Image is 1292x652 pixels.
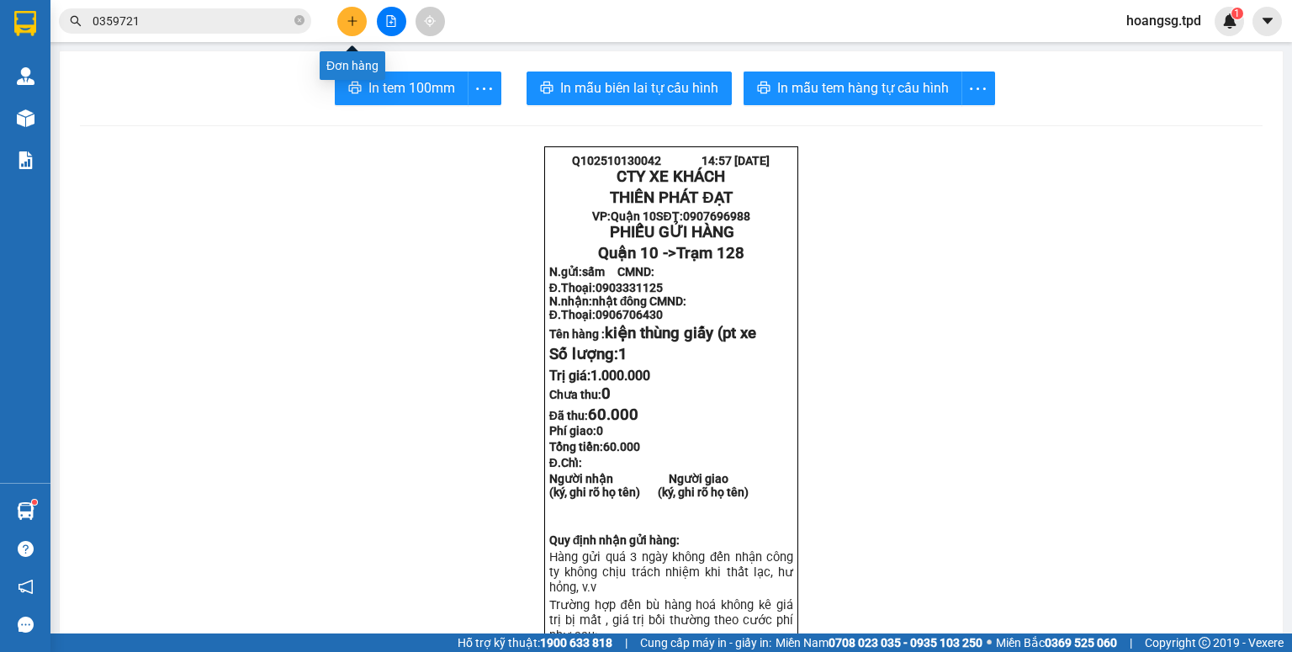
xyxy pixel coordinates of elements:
span: plus [347,15,358,27]
span: Số lượng: [549,345,627,363]
span: more [469,78,500,99]
span: [DATE] [734,154,770,167]
span: sấm CMND: [582,265,654,278]
span: close-circle [294,15,304,25]
button: more [468,72,501,105]
span: Quận 10 [611,209,656,223]
span: Trị giá: [549,368,650,384]
span: aim [424,15,436,27]
input: Tìm tên, số ĐT hoặc mã đơn [93,12,291,30]
button: printerIn mẫu tem hàng tự cấu hình [744,72,962,105]
strong: Phí giao: [549,424,603,437]
strong: 1900 633 818 [540,636,612,649]
span: 1 [618,345,627,363]
span: Q102510130042 [572,154,661,167]
sup: 1 [1231,8,1243,19]
strong: N.gửi: [549,265,654,278]
span: hoangsg.tpd [1113,10,1215,31]
strong: Người nhận Người giao [549,472,728,485]
span: Hàng gửi quá 3 ngày không đến nhận công ty không chịu trách nhiệm khi thất lạc, hư hỏn... [549,549,793,595]
span: 0 [601,384,611,403]
img: warehouse-icon [17,502,34,520]
button: printerIn tem 100mm [335,72,469,105]
button: aim [416,7,445,36]
span: 14:57 [702,154,732,167]
span: Tổng tiền: [549,440,640,453]
img: logo-vxr [14,11,36,36]
strong: Quy định nhận gửi hàng: [549,533,680,547]
strong: Tên hàng : [549,327,756,341]
span: PHIẾU GỬI HÀNG [610,223,734,241]
span: Trường hợp đền bù hàng hoá không kê giá trị bị mất , giá trị bồi thường theo cước phí như sau: [549,597,793,643]
img: icon-new-feature [1222,13,1237,29]
span: Miền Nam [776,633,982,652]
span: printer [540,81,553,97]
span: message [18,617,34,633]
span: In mẫu biên lai tự cấu hình [560,77,718,98]
strong: (ký, ghi rõ họ tên) (ký, ghi rõ họ tên) [549,485,749,499]
img: warehouse-icon [17,109,34,127]
span: Hỗ trợ kỹ thuật: [458,633,612,652]
span: 0903331125 [596,281,663,294]
strong: Đ.Thoại: [549,281,663,294]
button: plus [337,7,367,36]
span: search [70,15,82,27]
span: 60.000 [603,440,640,453]
button: file-add [377,7,406,36]
span: notification [18,579,34,595]
span: | [625,633,627,652]
span: 1.000.000 [590,368,650,384]
button: more [961,72,995,105]
strong: Chưa thu: [549,388,611,401]
strong: CTY XE KHÁCH [617,167,725,186]
span: Cung cấp máy in - giấy in: [640,633,771,652]
button: caret-down [1252,7,1282,36]
span: 1 [1234,8,1240,19]
strong: Đã thu: [549,409,638,422]
span: printer [348,81,362,97]
span: caret-down [1260,13,1275,29]
span: printer [757,81,770,97]
span: close-circle [294,13,304,29]
span: 60.000 [588,406,638,424]
span: Miền Bắc [996,633,1117,652]
img: warehouse-icon [17,67,34,85]
span: In mẫu tem hàng tự cấu hình [777,77,949,98]
span: | [1130,633,1132,652]
span: 0 [596,424,603,437]
span: file-add [385,15,397,27]
strong: N.nhận: [549,294,687,308]
strong: 0708 023 035 - 0935 103 250 [829,636,982,649]
span: 0906706430 [596,308,663,321]
span: copyright [1199,637,1210,649]
span: nhật đông CMND: [592,294,687,308]
strong: VP: SĐT: [592,209,749,223]
img: solution-icon [17,151,34,169]
sup: 1 [32,500,37,505]
span: Trạm 128 [676,244,744,262]
span: Quận 10 -> [598,244,744,262]
strong: 0369 525 060 [1045,636,1117,649]
span: question-circle [18,541,34,557]
span: In tem 100mm [368,77,455,98]
strong: THIÊN PHÁT ĐẠT [610,188,732,207]
span: kiện thùng giấy (pt xe [605,324,756,342]
span: ⚪️ [987,639,992,646]
span: 0907696988 [683,209,750,223]
strong: Đ.Thoại: [549,308,663,321]
span: Đ.Chỉ: [549,456,582,469]
span: more [962,78,994,99]
button: printerIn mẫu biên lai tự cấu hình [527,72,732,105]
